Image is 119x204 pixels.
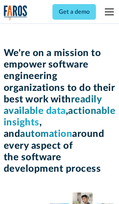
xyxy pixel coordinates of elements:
[4,47,116,175] h1: We're on a mission to empower software engineering organizations to do their best work with , , a...
[100,3,115,21] div: menu
[20,129,72,139] span: automation
[4,95,102,116] span: readily available data
[4,5,28,20] img: Logo of the analytics and reporting company Faros.
[4,5,28,20] a: home
[52,4,96,20] a: Get a demo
